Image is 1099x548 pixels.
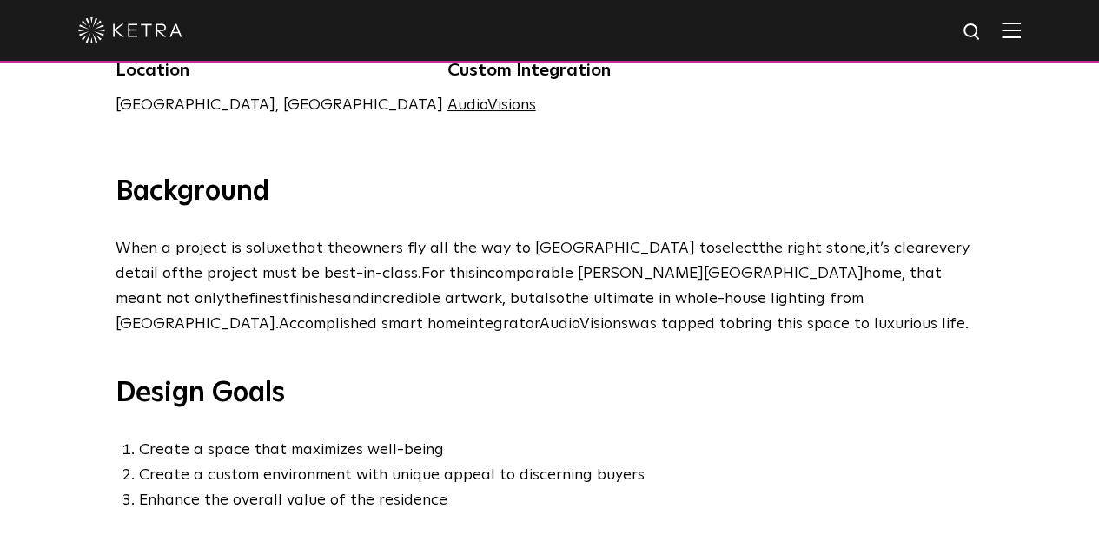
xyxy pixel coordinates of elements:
span: owners fly all the way to [GEOGRAPHIC_DATA] to [352,241,715,256]
span: V [579,316,590,332]
p: [GEOGRAPHIC_DATA], [GEOGRAPHIC_DATA] [116,93,443,118]
h3: Background [116,175,984,211]
span: isions [590,316,628,332]
span: was tapped to [628,316,735,332]
span: Audio [540,316,579,332]
span: luxe [262,241,291,256]
span: that the [291,241,352,256]
img: ketra-logo-2019-white [78,17,182,43]
img: Hamburger%20Nav.svg [1002,22,1021,38]
span: [PERSON_NAME][GEOGRAPHIC_DATA] [578,266,864,281]
span: incomparable [475,266,573,281]
span: finishes [289,291,342,307]
span: integrator [466,316,540,332]
span: When a project is so [116,241,262,256]
span: , but [502,291,535,307]
span: Accomplished smart home [279,316,466,332]
span: Enhance the overall value of the residence [139,492,447,508]
img: search icon [962,22,983,43]
span: , that meant not only [116,266,942,307]
span: Create a space that maximizes well-being [139,442,444,458]
span: the project must be best-in-class. [178,266,421,281]
span: the [224,291,248,307]
a: AudioVisions [447,97,536,113]
h5: Custom Integration [447,56,660,84]
span: h [864,266,872,281]
span: and [342,291,370,307]
span: is [465,266,475,281]
span: incredible artwor [370,291,494,307]
span: ome [872,266,902,281]
span: bring this space to luxurious life. [735,316,969,332]
span: k [494,291,502,307]
span: Create a custom environment with unique appeal to discerning buyers [139,467,645,483]
span: also [535,291,565,307]
h3: Design Goals [116,376,984,413]
span: st [275,291,289,307]
span: it’s clear [870,241,930,256]
span: the right stone, [758,241,870,256]
span: the ultimate in whole-house lighting from [GEOGRAPHIC_DATA]. [116,291,864,332]
h5: Location [116,56,443,84]
span: select [715,241,758,256]
span: fine [248,291,275,307]
span: For th [421,266,465,281]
